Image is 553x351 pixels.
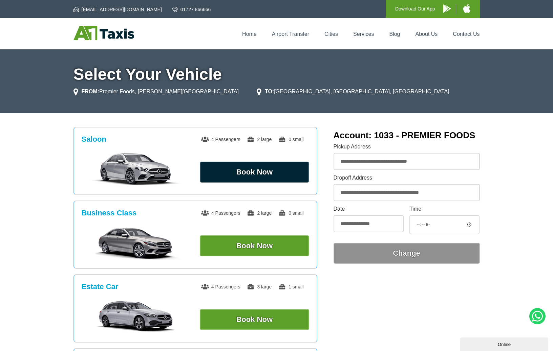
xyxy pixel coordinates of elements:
p: Download Our App [395,5,435,13]
span: 4 Passengers [201,137,240,142]
li: [GEOGRAPHIC_DATA], [GEOGRAPHIC_DATA], [GEOGRAPHIC_DATA] [257,88,449,96]
img: A1 Taxis Android App [443,4,451,13]
button: Book Now [200,309,309,330]
button: Change [334,243,480,264]
span: 3 large [247,284,272,289]
span: 0 small [278,137,303,142]
li: Premier Foods, [PERSON_NAME][GEOGRAPHIC_DATA] [73,88,239,96]
img: Estate Car [85,300,187,333]
img: A1 Taxis St Albans LTD [73,26,134,40]
label: Time [409,206,480,212]
h1: Select Your Vehicle [73,66,480,83]
h2: Account: 1033 - PREMIER FOODS [334,130,480,141]
a: [EMAIL_ADDRESS][DOMAIN_NAME] [73,6,162,13]
a: Airport Transfer [272,31,309,37]
button: Book Now [200,162,309,183]
span: 1 small [278,284,303,289]
span: 4 Passengers [201,284,240,289]
a: About Us [416,31,438,37]
strong: FROM: [82,89,99,94]
img: Saloon [85,152,187,186]
h3: Estate Car [82,282,119,291]
span: 2 large [247,137,272,142]
label: Dropoff Address [334,175,480,181]
label: Pickup Address [334,144,480,149]
span: 2 large [247,210,272,216]
h3: Business Class [82,209,137,217]
span: 4 Passengers [201,210,240,216]
h3: Saloon [82,135,106,144]
a: Services [353,31,374,37]
img: A1 Taxis iPhone App [463,4,470,13]
span: 0 small [278,210,303,216]
a: Home [242,31,257,37]
label: Date [334,206,404,212]
a: Blog [389,31,400,37]
a: Contact Us [453,31,480,37]
img: Business Class [85,226,187,260]
button: Book Now [200,235,309,256]
strong: TO: [265,89,274,94]
a: 01727 866666 [172,6,211,13]
iframe: chat widget [460,336,550,351]
a: Cities [324,31,338,37]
